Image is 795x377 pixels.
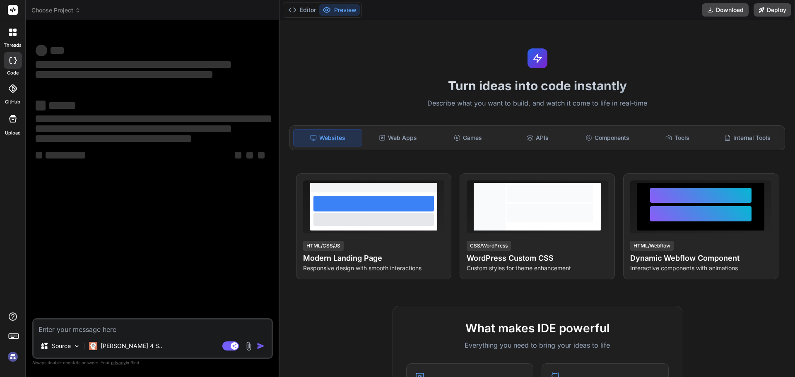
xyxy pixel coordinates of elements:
[36,125,231,132] span: ‌
[303,252,444,264] h4: Modern Landing Page
[244,341,253,351] img: attachment
[630,264,771,272] p: Interactive components with animations
[467,252,608,264] h4: WordPress Custom CSS
[258,152,265,158] span: ‌
[406,340,669,350] p: Everything you need to bring your ideas to life
[284,78,790,93] h1: Turn ideas into code instantly
[36,71,212,78] span: ‌
[713,129,781,146] div: Internal Tools
[643,129,712,146] div: Tools
[573,129,642,146] div: Components
[36,61,231,68] span: ‌
[6,350,20,364] img: signin
[46,152,85,158] span: ‌
[101,342,162,350] p: [PERSON_NAME] 4 S..
[36,152,42,158] span: ‌
[754,3,791,17] button: Deploy
[467,264,608,272] p: Custom styles for theme enhancement
[73,343,80,350] img: Pick Models
[7,70,19,77] label: code
[434,129,502,146] div: Games
[284,98,790,109] p: Describe what you want to build, and watch it come to life in real-time
[702,3,749,17] button: Download
[111,360,126,365] span: privacy
[36,115,271,122] span: ‌
[630,252,771,264] h4: Dynamic Webflow Component
[503,129,572,146] div: APIs
[49,102,75,109] span: ‌
[246,152,253,158] span: ‌
[467,241,511,251] div: CSS/WordPress
[285,4,319,16] button: Editor
[303,241,344,251] div: HTML/CSS/JS
[630,241,674,251] div: HTML/Webflow
[319,4,360,16] button: Preview
[51,47,64,54] span: ‌
[257,342,265,350] img: icon
[36,135,191,142] span: ‌
[364,129,432,146] div: Web Apps
[89,342,97,350] img: Claude 4 Sonnet
[5,98,20,106] label: GitHub
[32,359,273,367] p: Always double-check its answers. Your in Bind
[293,129,362,146] div: Websites
[52,342,71,350] p: Source
[235,152,241,158] span: ‌
[36,45,47,56] span: ‌
[5,130,21,137] label: Upload
[36,101,46,110] span: ‌
[303,264,444,272] p: Responsive design with smooth interactions
[31,6,81,14] span: Choose Project
[4,42,22,49] label: threads
[406,319,669,337] h2: What makes IDE powerful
